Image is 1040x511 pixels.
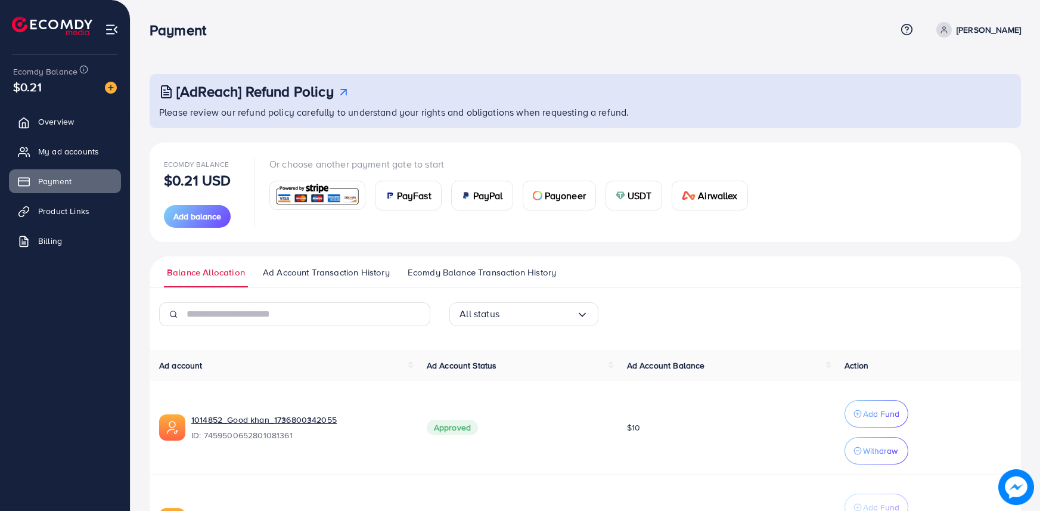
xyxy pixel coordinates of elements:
span: All status [460,305,499,323]
img: card [616,191,625,200]
a: cardPayPal [451,181,513,210]
a: cardAirwallex [672,181,748,210]
a: Payment [9,169,121,193]
a: cardPayFast [375,181,442,210]
button: Withdraw [845,437,908,464]
a: card [269,181,365,210]
span: Ecomdy Balance [164,159,229,169]
img: card [461,191,471,200]
h3: [AdReach] Refund Policy [176,83,334,100]
p: $0.21 USD [164,173,231,187]
img: logo [12,17,92,35]
span: ID: 7459500652801081361 [191,429,408,441]
div: Search for option [449,302,598,326]
span: Add balance [173,210,221,222]
button: Add Fund [845,400,908,428]
span: $0.21 [13,78,42,95]
a: [PERSON_NAME] [932,22,1021,38]
span: My ad accounts [38,145,99,157]
img: card [682,191,696,200]
img: ic-ads-acc.e4c84228.svg [159,414,185,441]
a: Billing [9,229,121,253]
span: $10 [627,422,640,433]
span: Ad Account Transaction History [263,266,390,279]
span: Airwallex [698,188,737,203]
img: card [385,191,395,200]
p: Please review our refund policy carefully to understand your rights and obligations when requesti... [159,105,1014,119]
img: image [105,82,117,94]
span: Balance Allocation [167,266,245,279]
span: Action [845,360,868,371]
h3: Payment [150,21,216,39]
img: image [998,469,1034,505]
span: Payment [38,175,72,187]
span: Approved [427,420,478,435]
span: Payoneer [545,188,586,203]
span: Ecomdy Balance [13,66,77,78]
a: cardUSDT [606,181,662,210]
img: menu [105,23,119,36]
span: PayFast [397,188,431,203]
span: USDT [628,188,652,203]
img: card [274,182,361,208]
p: [PERSON_NAME] [957,23,1021,37]
span: Billing [38,235,62,247]
span: Ecomdy Balance Transaction History [408,266,556,279]
span: PayPal [473,188,503,203]
p: Withdraw [863,444,898,458]
a: My ad accounts [9,140,121,163]
img: card [533,191,542,200]
a: 1014852_Good khan_1736800342055 [191,414,337,426]
span: Ad account [159,360,203,371]
button: Add balance [164,205,231,228]
a: Overview [9,110,121,134]
input: Search for option [499,305,576,323]
span: Product Links [38,205,89,217]
a: Product Links [9,199,121,223]
span: Overview [38,116,74,128]
span: Ad Account Status [427,360,497,371]
p: Add Fund [863,407,899,421]
div: <span class='underline'>1014852_Good khan_1736800342055</span></br>7459500652801081361 [191,414,408,441]
span: Ad Account Balance [627,360,705,371]
a: cardPayoneer [523,181,596,210]
p: Or choose another payment gate to start [269,157,758,171]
